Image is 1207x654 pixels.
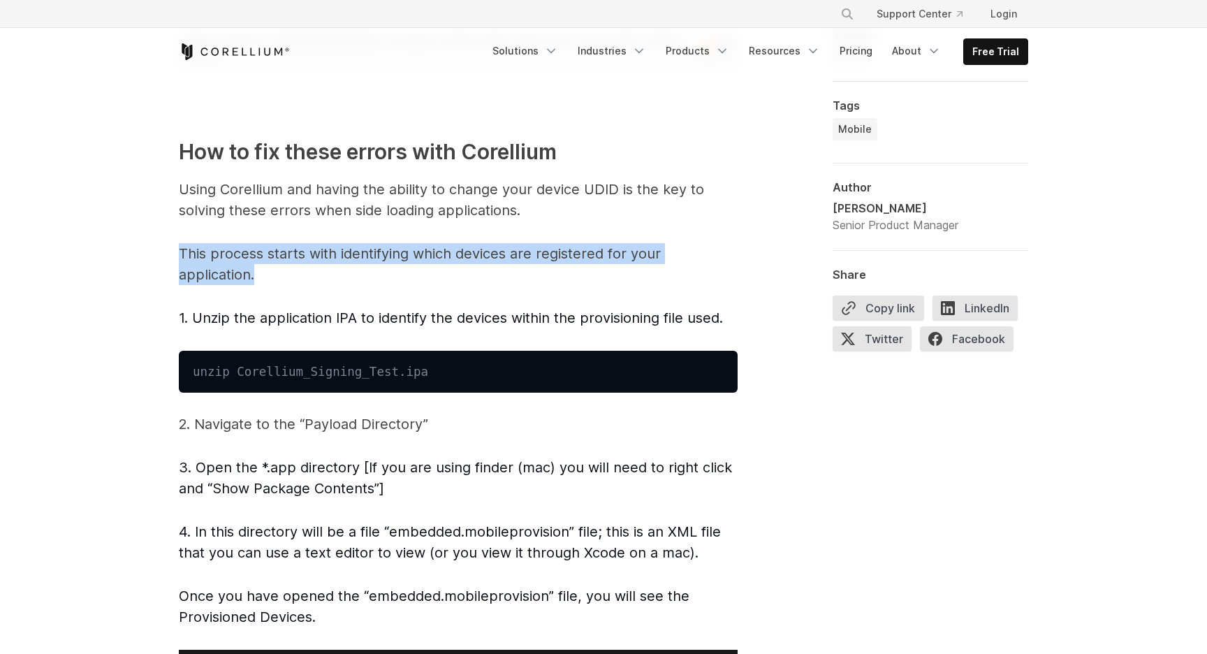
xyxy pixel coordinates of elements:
[833,118,877,140] a: Mobile
[179,310,723,326] span: 1. Unzip the application IPA to identify the devices within the provisioning file used.
[831,38,881,64] a: Pricing
[833,180,1028,194] div: Author
[833,268,1028,282] div: Share
[833,200,958,217] div: [PERSON_NAME]
[932,296,1018,321] span: LinkedIn
[824,1,1028,27] div: Navigation Menu
[920,326,1022,357] a: Facebook
[179,588,689,625] span: Once you have opened the “embedded.mobileprovision” file, you will see the Provisioned Devices.
[179,351,738,393] pre: unzip Corellium_Signing_Test.ipa
[179,139,557,164] strong: How to fix these errors with Corellium
[569,38,654,64] a: Industries
[833,296,924,321] button: Copy link
[179,523,721,561] span: 4. In this directory will be a file “embedded.mobileprovision” file; this is an XML file that you...
[657,38,738,64] a: Products
[179,43,290,60] a: Corellium Home
[835,1,860,27] button: Search
[833,326,920,357] a: Twitter
[838,122,872,136] span: Mobile
[179,459,732,497] span: 3. Open the *.app directory [If you are using finder (mac) you will need to right click and “Show...
[179,179,738,221] p: Using Corellium and having the ability to change your device UDID is the key to solving these err...
[833,217,958,233] div: Senior Product Manager
[964,39,1027,64] a: Free Trial
[179,243,738,285] p: This process starts with identifying which devices are registered for your application.
[484,38,1028,65] div: Navigation Menu
[865,1,974,27] a: Support Center
[932,296,1026,326] a: LinkedIn
[740,38,828,64] a: Resources
[979,1,1028,27] a: Login
[179,414,738,435] p: 2. Navigate to the “Payload Directory”
[484,38,566,64] a: Solutions
[833,326,912,351] span: Twitter
[884,38,949,64] a: About
[920,326,1014,351] span: Facebook
[833,99,1028,112] div: Tags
